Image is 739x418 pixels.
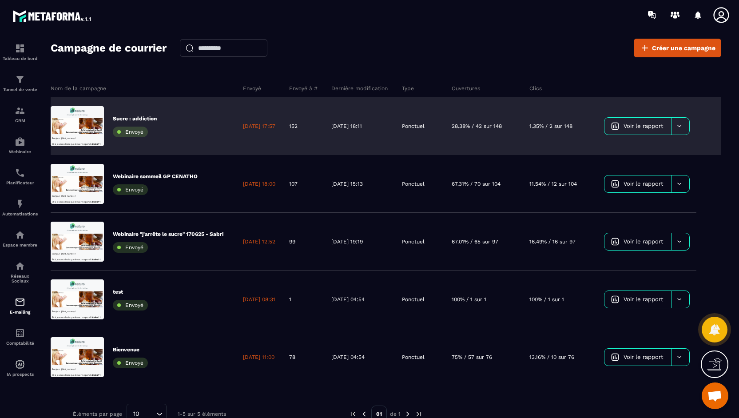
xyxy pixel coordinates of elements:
[14,23,21,30] img: website_grey.svg
[2,130,38,161] a: automationsautomationsWebinaire
[452,85,480,92] p: Ouvertures
[529,85,542,92] p: Clics
[402,123,425,130] p: Ponctuel
[25,14,44,21] div: v 4.0.24
[2,223,38,254] a: automationsautomationsEspace membre
[2,180,38,185] p: Planificateur
[604,118,671,135] a: Voir le rapport
[452,180,501,187] p: 67.31% / 70 sur 104
[390,410,401,418] p: de 1
[402,296,425,303] p: Ponctuel
[2,161,38,192] a: schedulerschedulerPlanificateur
[73,411,122,417] p: Éléments par page
[2,118,38,123] p: CRM
[243,238,275,245] p: [DATE] 12:52
[529,123,572,130] p: 1.35% / 2 sur 148
[349,410,357,418] img: prev
[15,136,25,147] img: automations
[289,354,295,361] p: 78
[113,173,198,180] p: Webinaire sommeil GP CENATHO
[243,296,275,303] p: [DATE] 08:31
[2,68,38,99] a: formationformationTunnel de vente
[402,238,425,245] p: Ponctuel
[15,297,25,307] img: email
[2,99,38,130] a: formationformationCRM
[360,410,368,418] img: prev
[404,410,412,418] img: next
[178,411,226,417] p: 1-5 sur 5 éléments
[23,23,100,30] div: Domaine: [DOMAIN_NAME]
[415,410,423,418] img: next
[624,180,663,187] span: Voir le rapport
[634,39,721,57] a: Créer une campagne
[15,74,25,85] img: formation
[611,180,619,188] img: icon
[125,187,143,193] span: Envoyé
[125,302,143,308] span: Envoyé
[529,296,564,303] p: 100% / 1 sur 1
[529,180,577,187] p: 11.54% / 12 sur 104
[4,122,173,162] p: Et si je vous disais que le sucre répond à , selon le (le manuel de référence internationale pour...
[51,39,167,57] h2: Campagne de courrier
[452,354,492,361] p: 75% / 57 sur 76
[4,122,167,141] strong: 8 des 11 critères officiels d’une addiction
[289,296,291,303] p: 1
[243,354,274,361] p: [DATE] 11:00
[4,102,173,111] p: Bonjour {{first_name}} !
[452,296,486,303] p: 100% / 1 sur 1
[702,382,728,409] a: Ouvrir le chat
[2,211,38,216] p: Automatisations
[243,123,275,130] p: [DATE] 17:57
[2,321,38,352] a: accountantaccountantComptabilité
[604,291,671,308] a: Voir le rapport
[111,52,136,58] div: Mots-clés
[36,52,43,59] img: tab_domain_overview_orange.svg
[331,296,365,303] p: [DATE] 04:54
[2,36,38,68] a: formationformationTableau de bord
[331,123,362,130] p: [DATE] 18:11
[2,290,38,321] a: emailemailE-mailing
[15,261,25,271] img: social-network
[51,85,106,92] p: Nom de la campagne
[331,354,365,361] p: [DATE] 04:54
[2,372,38,377] p: IA prospects
[289,180,298,187] p: 107
[2,254,38,290] a: social-networksocial-networkRéseaux Sociaux
[289,123,298,130] p: 152
[113,288,148,295] p: test
[2,149,38,154] p: Webinaire
[2,274,38,283] p: Réseaux Sociaux
[2,341,38,346] p: Comptabilité
[14,14,21,21] img: logo_orange.svg
[452,123,502,130] p: 28.38% / 42 sur 148
[2,310,38,314] p: E-mailing
[12,8,92,24] img: logo
[402,180,425,187] p: Ponctuel
[125,244,143,251] span: Envoyé
[113,346,148,353] p: Bienvenue
[331,180,363,187] p: [DATE] 15:13
[125,129,143,135] span: Envoyé
[604,349,671,366] a: Voir le rapport
[2,192,38,223] a: automationsautomationsAutomatisations
[529,238,576,245] p: 16.49% / 16 sur 97
[604,233,671,250] a: Voir le rapport
[452,238,498,245] p: 67.01% / 65 sur 97
[15,199,25,209] img: automations
[652,44,715,52] span: Créer une campagne
[15,43,25,54] img: formation
[15,167,25,178] img: scheduler
[611,295,619,303] img: icon
[125,360,143,366] span: Envoyé
[15,230,25,240] img: automations
[624,296,663,303] span: Voir le rapport
[2,243,38,247] p: Espace membre
[101,52,108,59] img: tab_keywords_by_traffic_grey.svg
[624,123,663,129] span: Voir le rapport
[15,359,25,370] img: automations
[113,115,157,122] p: Sucre : addiction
